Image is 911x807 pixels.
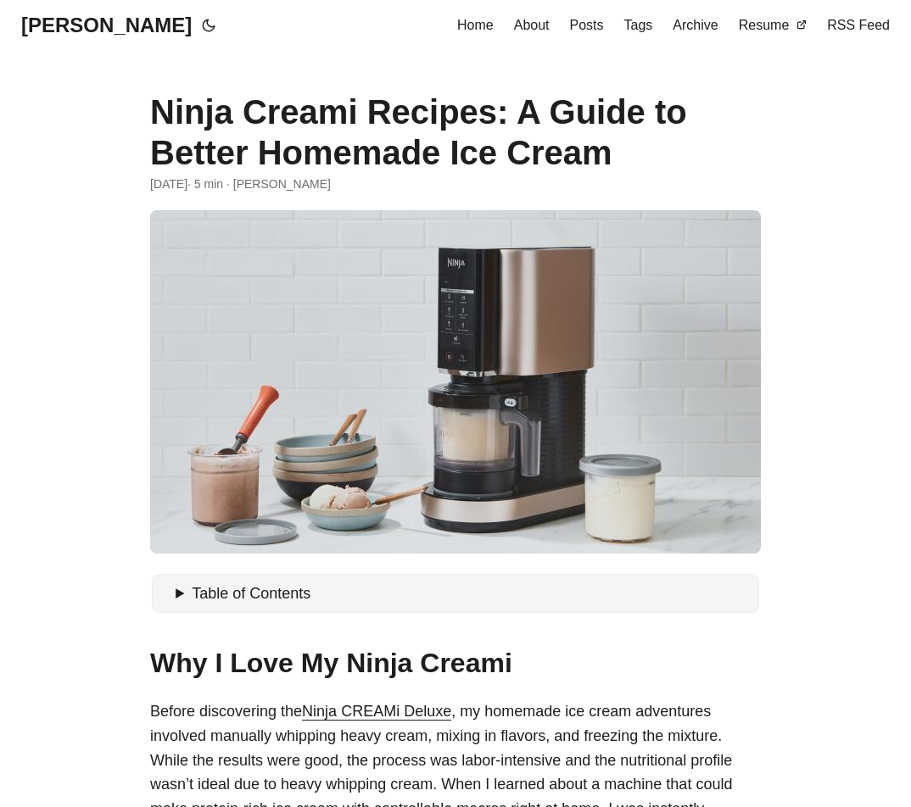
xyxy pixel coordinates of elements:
[673,18,718,32] span: Archive
[570,18,604,32] span: Posts
[150,92,761,173] h1: Ninja Creami Recipes: A Guide to Better Homemade Ice Cream
[739,18,790,32] span: Resume
[457,18,494,32] span: Home
[150,175,761,193] div: · 5 min · [PERSON_NAME]
[176,582,752,606] summary: Table of Contents
[192,585,310,602] span: Table of Contents
[624,18,653,32] span: Tags
[514,18,550,32] span: About
[302,703,451,720] a: Ninja CREAMi Deluxe
[827,18,890,32] span: RSS Feed
[150,647,761,679] h2: Why I Love My Ninja Creami
[150,175,187,193] span: 2024-12-27 22:00:02 -0500 -0500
